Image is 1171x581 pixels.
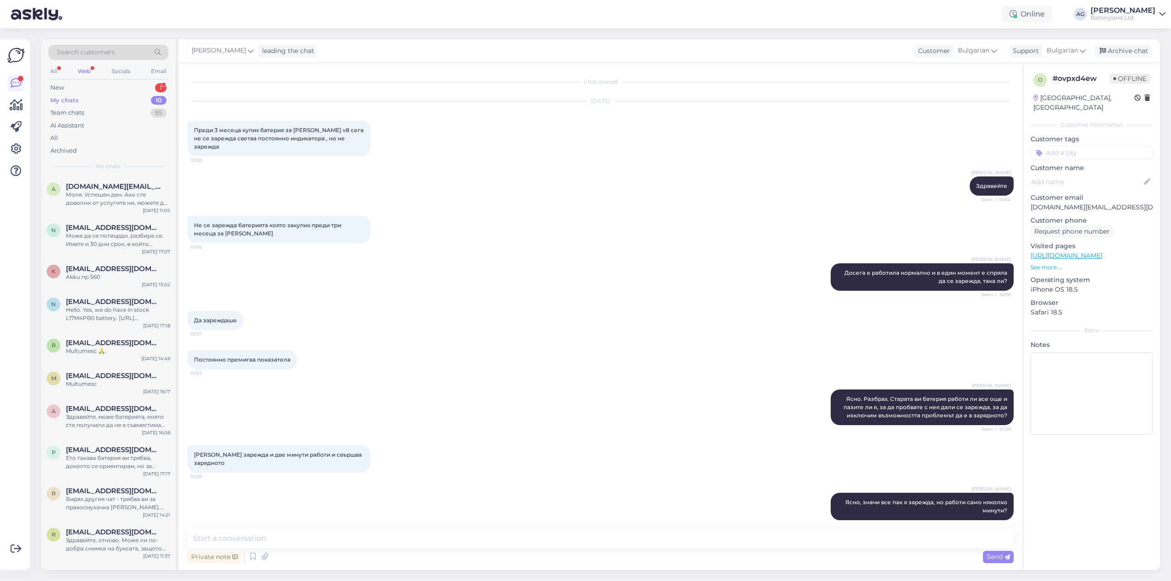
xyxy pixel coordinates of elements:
[57,48,115,57] span: Search customers
[48,65,59,77] div: All
[1031,121,1153,129] div: Customer information
[192,46,246,56] span: [PERSON_NAME]
[149,65,168,77] div: Email
[1094,45,1152,57] div: Archive chat
[972,485,1011,492] span: [PERSON_NAME]
[66,454,170,470] div: Ето такава батерия ви трябва, доколто се ориентирам, но за съжаление към момента ние не предлагам...
[972,256,1011,263] span: [PERSON_NAME]
[50,146,77,155] div: Archived
[1031,225,1113,238] div: Request phone number
[1031,298,1153,308] p: Browser
[972,169,1011,176] span: [PERSON_NAME]
[51,301,56,308] span: n
[1031,216,1153,225] p: Customer phone
[976,182,1007,189] span: Здравейте
[977,426,1011,432] span: Seen ✓ 10:58
[188,97,1014,105] div: [DATE]
[143,553,170,560] div: [DATE] 11:37
[66,405,161,413] span: anderlic.m@gmail.com
[1031,326,1153,335] div: Extra
[1031,193,1153,203] p: Customer email
[1053,73,1110,84] div: # ovpxd4ew
[66,372,161,380] span: moldopaul72@gmail.com
[194,317,237,324] span: Да зареждаше
[66,265,161,273] span: klingler.c@outlook.de
[1031,241,1153,251] p: Visited pages
[143,388,170,395] div: [DATE] 16:17
[143,322,170,329] div: [DATE] 17:18
[977,291,1011,298] span: Seen ✓ 10:56
[50,108,84,117] div: Team chats
[142,248,170,255] div: [DATE] 17:07
[194,451,363,466] span: [PERSON_NAME] зарежда и две минути работи и свършва зарядното
[66,413,170,429] div: Здравейте, може батерията, която сте получили да не е съвместима или повредена. Може ли повече ин...
[66,273,170,281] div: Akku np 560
[1038,76,1042,83] span: o
[1090,14,1155,21] div: Batteryland Ltd
[52,342,56,349] span: r
[143,207,170,214] div: [DATE] 11:05
[1009,46,1039,56] div: Support
[845,499,1009,514] span: Ясно, значи все пак я зарежда, но работи само няколко минути?
[66,380,170,388] div: Multumesc
[142,281,170,288] div: [DATE] 15:02
[1031,275,1153,285] p: Operating system
[958,46,989,56] span: Bulgarian
[66,528,161,536] span: Rvasev@yahoo.com
[66,347,170,355] div: Mulțumesc 🙏.
[1110,74,1150,84] span: Offline
[51,375,56,382] span: m
[1031,308,1153,317] p: Safari 18.5
[1031,251,1102,260] a: [URL][DOMAIN_NAME]
[1031,163,1153,173] p: Customer name
[110,65,132,77] div: Socials
[143,512,170,518] div: [DATE] 14:21
[190,157,225,164] span: 10:50
[66,224,161,232] span: no.spam@batteryland.com
[1031,285,1153,294] p: iPhone OS 18.5
[66,446,161,454] span: paruchevi@abv.bg
[194,356,290,363] span: Постоянно премигва показатела
[844,269,1009,284] span: Досега е работила нормално и в един момент е спряла да се зарежда, така ли?
[914,46,950,56] div: Customer
[1090,7,1155,14] div: [PERSON_NAME]
[1031,134,1153,144] p: Customer tags
[1002,6,1052,22] div: Online
[1033,93,1134,112] div: [GEOGRAPHIC_DATA], [GEOGRAPHIC_DATA]
[66,306,170,322] div: Hello. Yes, we do have in stock L17M4PB0 battery. [URL][DOMAIN_NAME]
[150,108,167,117] div: 65
[977,196,1011,203] span: Seen ✓ 10:54
[52,490,56,497] span: R
[52,186,56,192] span: a
[66,182,161,191] span: aynur.nevruzi.london@gmail.com
[142,429,170,436] div: [DATE] 16:08
[66,339,161,347] span: radulescupetre222@gmail.com
[190,244,225,251] span: 10:56
[66,487,161,495] span: Rvasev@yahoo.com
[1047,46,1078,56] span: Bulgarian
[52,408,56,415] span: a
[96,162,121,171] span: My chats
[143,470,170,477] div: [DATE] 17:17
[50,133,58,143] div: All
[1031,203,1153,212] p: [DOMAIN_NAME][EMAIL_ADDRESS][DOMAIN_NAME]
[258,46,314,56] div: leading the chat
[52,268,56,275] span: k
[50,96,79,105] div: My chats
[66,191,170,207] div: Моля. Успешен ден. Ако сте доволни от услугите ни, можете да ни оставите оценка в Google на този ...
[51,227,56,234] span: n
[151,96,167,105] div: 10
[1031,177,1142,187] input: Add name
[1031,340,1153,350] p: Notes
[1031,263,1153,272] p: See more ...
[141,355,170,362] div: [DATE] 14:49
[190,330,225,337] span: 10:57
[1090,7,1166,21] a: [PERSON_NAME]Batteryland Ltd
[194,127,365,150] span: Преди 3 месеца купих батерия за [PERSON_NAME] v8 сега не се зарежда светва постоянно индикатора ,...
[188,78,1014,86] div: Chat started
[50,121,84,130] div: AI Assistant
[155,83,167,92] div: 1
[66,536,170,553] div: Здравейте, отново. Може ли по-добра снимка на буксата, защото може да се окаже, че ви трябва друг...
[66,232,170,248] div: Може да се потвърди, разбира се. Имате и 30 дни срок, в който можете да върнете батерията, яко не...
[987,553,1010,561] span: Send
